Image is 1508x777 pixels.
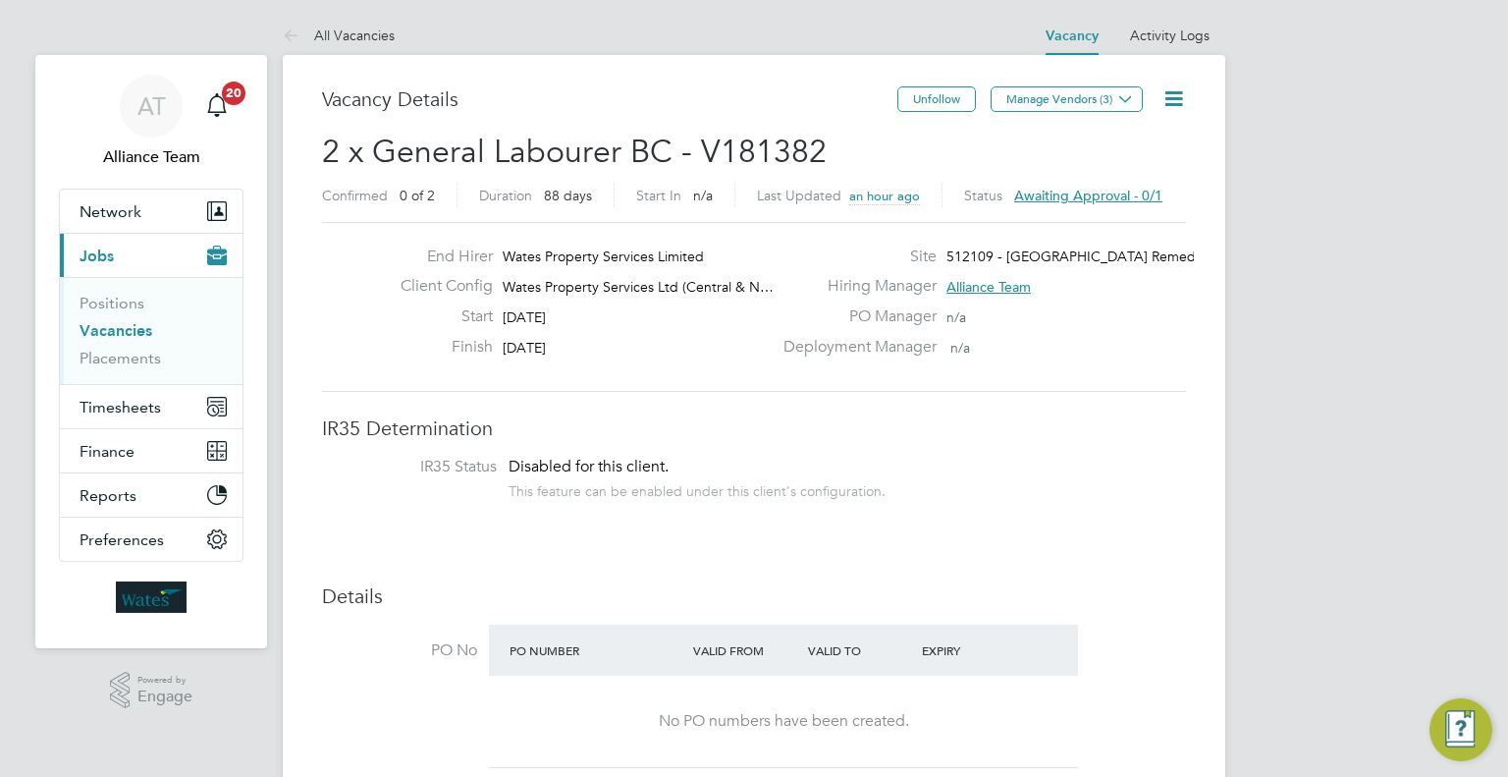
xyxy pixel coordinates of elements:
a: Go to home page [59,582,243,613]
div: Valid To [803,633,918,668]
span: Network [80,202,141,221]
a: All Vacancies [283,27,395,44]
label: Client Config [385,276,493,297]
span: Jobs [80,247,114,265]
div: No PO numbers have been created. [509,711,1058,732]
button: Unfollow [897,86,976,112]
label: IR35 Status [342,457,497,477]
h3: IR35 Determination [322,416,1186,441]
label: Hiring Manager [772,276,937,297]
div: This feature can be enabled under this client's configuration. [509,477,886,500]
h3: Vacancy Details [322,86,897,112]
a: Vacancy [1046,28,1099,44]
span: [DATE] [503,339,546,357]
span: an hour ago [849,188,920,204]
nav: Main navigation [35,55,267,648]
span: Timesheets [80,398,161,416]
button: Preferences [60,518,242,561]
a: Vacancies [80,321,152,340]
span: n/a [693,187,713,204]
span: Engage [137,689,192,705]
button: Manage Vendors (3) [991,86,1143,112]
label: Start In [636,187,681,204]
a: 20 [197,75,237,138]
button: Network [60,190,242,233]
h3: Details [322,583,1186,609]
label: Last Updated [757,187,841,204]
a: Placements [80,349,161,367]
label: PO Manager [772,306,937,327]
span: Wates Property Services Ltd (Central & N… [503,278,774,296]
label: Status [964,187,1002,204]
span: 0 of 2 [400,187,435,204]
label: Finish [385,337,493,358]
a: Activity Logs [1130,27,1210,44]
span: 512109 - [GEOGRAPHIC_DATA] Remedials [946,248,1214,265]
span: Preferences [80,530,164,549]
label: Site [772,247,937,267]
img: wates-logo-retina.png [116,582,187,613]
span: Powered by [137,672,192,689]
span: n/a [946,308,966,326]
span: Reports [80,486,136,505]
div: Jobs [60,277,242,384]
span: Wates Property Services Limited [503,248,704,265]
label: End Hirer [385,247,493,267]
a: Positions [80,294,144,312]
label: Duration [479,187,532,204]
span: 20 [222,82,245,105]
span: AT [137,93,166,119]
a: Powered byEngage [110,672,193,709]
div: PO Number [505,633,688,668]
label: PO No [322,640,477,661]
span: Awaiting approval - 0/1 [1014,187,1162,204]
span: Alliance Team [946,278,1031,296]
button: Finance [60,429,242,472]
span: n/a [950,339,970,357]
div: Expiry [917,633,1032,668]
label: Start [385,306,493,327]
span: 2 x General Labourer BC - V181382 [322,133,827,171]
button: Timesheets [60,385,242,428]
a: ATAlliance Team [59,75,243,169]
span: Finance [80,442,135,461]
span: [DATE] [503,308,546,326]
span: Alliance Team [59,145,243,169]
button: Jobs [60,234,242,277]
button: Reports [60,473,242,517]
span: Disabled for this client. [509,457,669,476]
span: 88 days [544,187,592,204]
label: Deployment Manager [772,337,937,358]
div: Valid From [688,633,803,668]
button: Engage Resource Center [1429,698,1492,761]
label: Confirmed [322,187,388,204]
